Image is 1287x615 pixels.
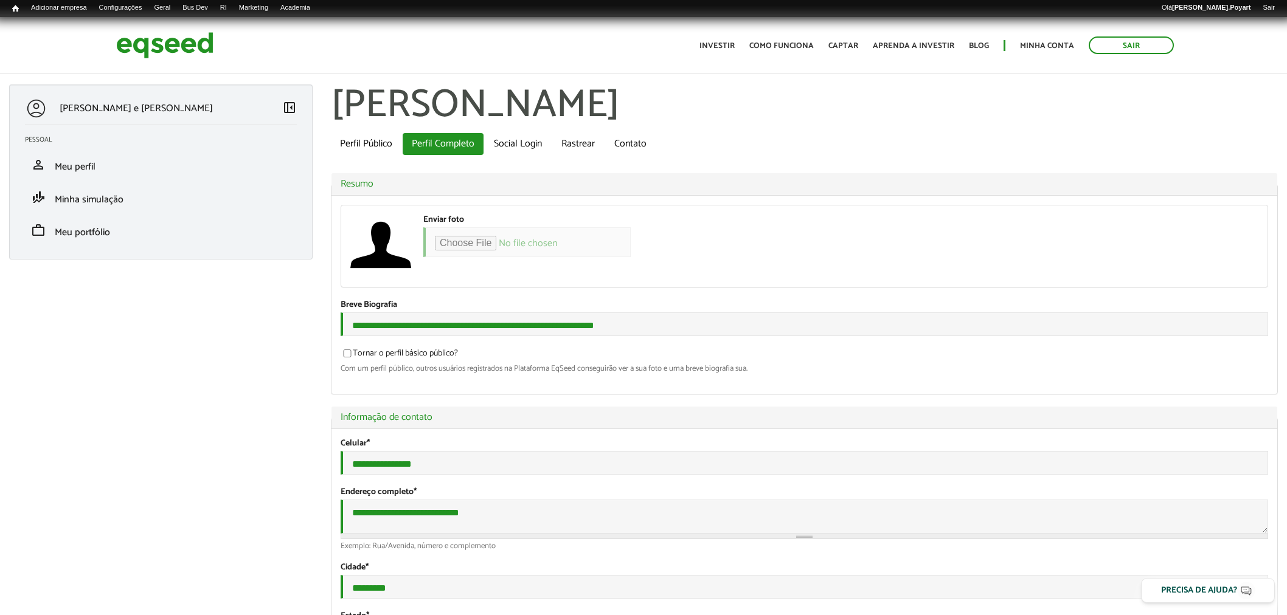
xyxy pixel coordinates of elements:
[1020,42,1074,50] a: Minha conta
[1089,36,1174,54] a: Sair
[341,365,1268,373] div: Com um perfil público, outros usuários registrados na Plataforma EqSeed conseguirão ver a sua fot...
[16,148,306,181] li: Meu perfil
[148,3,176,13] a: Geral
[282,100,297,115] span: left_panel_close
[233,3,274,13] a: Marketing
[414,485,417,499] span: Este campo é obrigatório.
[367,436,370,450] span: Este campo é obrigatório.
[214,3,233,13] a: RI
[1257,3,1281,13] a: Sair
[25,136,306,143] h2: Pessoal
[341,439,370,448] label: Celular
[331,84,1278,127] h1: [PERSON_NAME]
[341,349,458,362] label: Tornar o perfil básico público?
[828,42,858,50] a: Captar
[331,133,401,155] a: Perfil Público
[25,157,297,172] a: personMeu perfil
[6,3,25,15] a: Início
[341,563,369,572] label: Cidade
[341,413,1268,422] a: Informação de contato
[605,133,656,155] a: Contato
[552,133,604,155] a: Rastrear
[873,42,954,50] a: Aprenda a investir
[969,42,989,50] a: Blog
[282,100,297,117] a: Colapsar menu
[366,560,369,574] span: Este campo é obrigatório.
[31,157,46,172] span: person
[25,190,297,205] a: finance_modeMinha simulação
[350,215,411,275] img: Foto de Ana Paula Bernardino Paschoini
[403,133,484,155] a: Perfil Completo
[341,488,417,496] label: Endereço completo
[341,542,1268,550] div: Exemplo: Rua/Avenida, número e complemento
[16,214,306,247] li: Meu portfólio
[116,29,213,61] img: EqSeed
[25,3,93,13] a: Adicionar empresa
[274,3,316,13] a: Academia
[749,42,814,50] a: Como funciona
[699,42,735,50] a: Investir
[31,223,46,238] span: work
[336,349,358,357] input: Tornar o perfil básico público?
[93,3,148,13] a: Configurações
[55,224,110,241] span: Meu portfólio
[350,215,411,275] a: Ver perfil do usuário.
[60,103,213,114] p: [PERSON_NAME] e [PERSON_NAME]
[25,223,297,238] a: workMeu portfólio
[55,159,95,175] span: Meu perfil
[31,190,46,205] span: finance_mode
[485,133,551,155] a: Social Login
[12,4,19,13] span: Início
[341,179,1268,189] a: Resumo
[423,216,464,224] label: Enviar foto
[341,301,397,309] label: Breve Biografia
[55,191,123,208] span: Minha simulação
[1172,4,1251,11] strong: [PERSON_NAME].Poyart
[16,181,306,214] li: Minha simulação
[176,3,214,13] a: Bus Dev
[1156,3,1257,13] a: Olá[PERSON_NAME].Poyart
